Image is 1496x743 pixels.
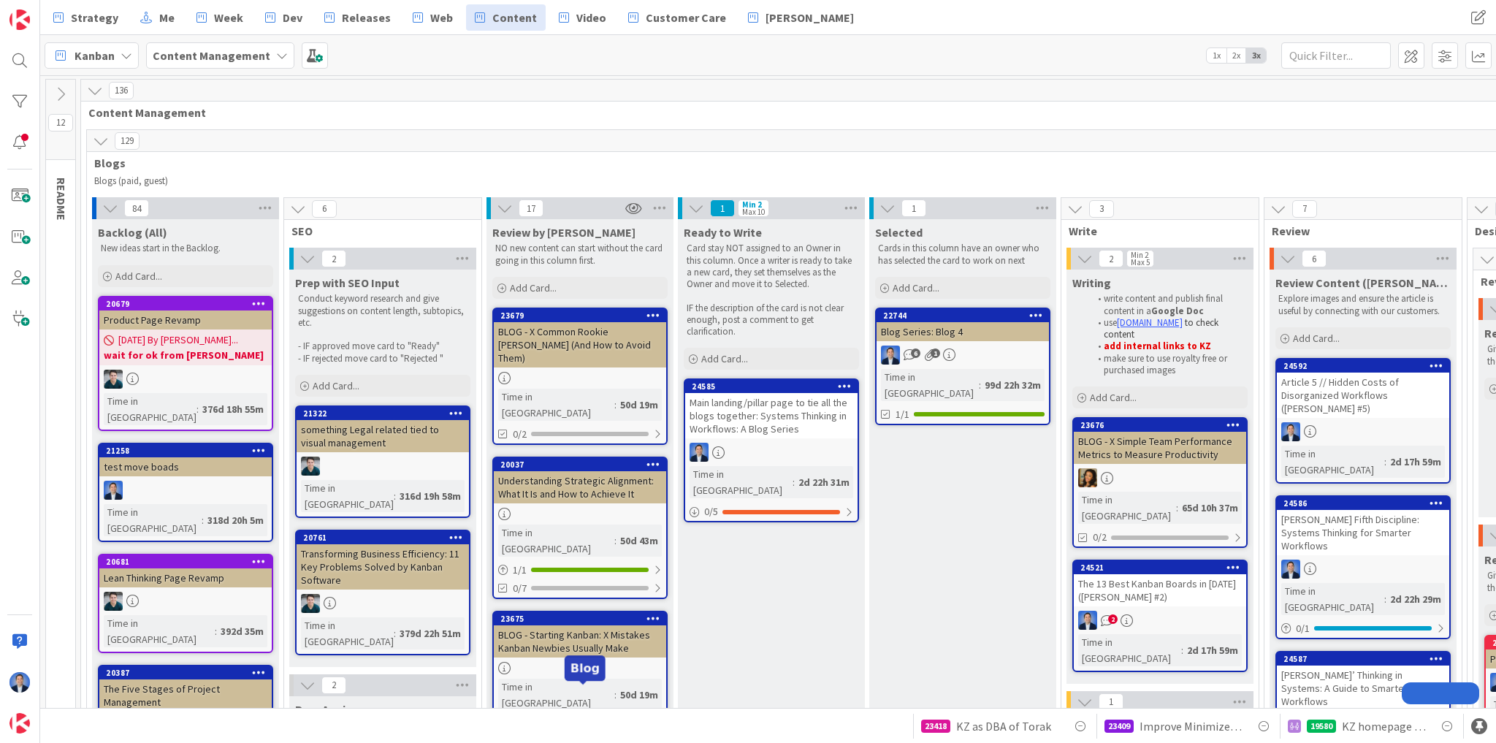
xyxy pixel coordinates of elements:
[106,299,272,309] div: 20679
[1078,468,1097,487] img: CL
[1069,224,1240,238] span: Write
[115,270,162,283] span: Add Card...
[1246,48,1266,63] span: 3x
[498,389,614,421] div: Time in [GEOGRAPHIC_DATA]
[199,401,267,417] div: 376d 18h 55m
[1108,614,1118,624] span: 2
[301,594,320,613] img: AN
[921,720,950,733] div: 23418
[99,666,272,712] div: 20387The Five Stages of Project Management
[98,554,273,653] a: 20681Lean Thinking Page RevampANTime in [GEOGRAPHIC_DATA]:392d 35m
[704,504,718,519] span: 0 / 5
[513,427,527,442] span: 0/2
[1277,497,1449,510] div: 24586
[159,9,175,26] span: Me
[9,672,30,693] img: DP
[492,457,668,599] a: 20037Understanding Strategic Alignment: What It Is and How to Achieve ItTime in [GEOGRAPHIC_DATA]...
[1283,498,1449,508] div: 24586
[404,4,462,31] a: Web
[1072,417,1248,548] a: 23676BLOG - X Simple Team Performance Metrics to Measure ProductivityCLTime in [GEOGRAPHIC_DATA]:...
[1104,316,1221,340] span: to check content
[742,201,762,208] div: Min 2
[1080,563,1246,573] div: 24521
[1140,717,1243,735] span: Improve Minimized Cards
[877,346,1049,365] div: DP
[500,310,666,321] div: 23679
[687,302,856,338] p: IF the description of the card is not clear enough, post a comment to get clarification.
[500,614,666,624] div: 23675
[1207,48,1226,63] span: 1x
[1277,652,1449,711] div: 24587[PERSON_NAME]’ Thinking in Systems: A Guide to Smarter Workflows
[795,474,853,490] div: 2d 22h 31m
[494,309,666,367] div: 23679BLOG - X Common Rookie [PERSON_NAME] (And How to Avoid Them)
[202,512,204,528] span: :
[99,370,272,389] div: AN
[646,9,726,26] span: Customer Care
[99,444,272,476] div: 21258test move boads
[99,679,272,712] div: The Five Stages of Project Management
[1104,340,1211,352] strong: add internal links to KZ
[321,250,346,267] span: 2
[1074,561,1246,574] div: 24521
[9,9,30,30] img: Visit kanbanzone.com
[396,625,465,641] div: 379d 22h 51m
[301,480,394,512] div: Time in [GEOGRAPHIC_DATA]
[617,687,662,703] div: 50d 19m
[301,617,394,649] div: Time in [GEOGRAPHIC_DATA]
[881,346,900,365] img: DP
[1296,621,1310,636] span: 0 / 1
[1093,530,1107,545] span: 0/2
[1277,359,1449,418] div: 24592Article 5 // Hidden Costs of Disorganized Workflows ([PERSON_NAME] #5)
[153,48,270,63] b: Content Management
[498,679,614,711] div: Time in [GEOGRAPHIC_DATA]
[9,713,30,734] img: avatar
[742,208,765,216] div: Max 10
[298,353,467,365] p: - IF rejected move card to "Rejected "
[99,592,272,611] div: AN
[494,471,666,503] div: Understanding Strategic Alignment: What It Is and How to Achieve It
[321,677,346,694] span: 2
[494,322,666,367] div: BLOG - X Common Rookie [PERSON_NAME] (And How to Avoid Them)
[1131,251,1148,259] div: Min 2
[494,309,666,322] div: 23679
[99,457,272,476] div: test move boads
[312,200,337,218] span: 6
[1072,560,1248,672] a: 24521The 13 Best Kanban Boards in [DATE] ([PERSON_NAME] #2)DPTime in [GEOGRAPHIC_DATA]:2d 17h 59m
[1089,200,1114,218] span: 3
[106,557,272,567] div: 20681
[98,443,273,542] a: 21258test move boadsDPTime in [GEOGRAPHIC_DATA]:318d 20h 5m
[513,581,527,596] span: 0/7
[1277,422,1449,441] div: DP
[687,243,856,290] p: Card stay NOT assigned to an Owner in this column. Once a writer is ready to take a new card, the...
[291,224,463,238] span: SEO
[519,199,543,217] span: 17
[614,397,617,413] span: :
[877,309,1049,322] div: 22744
[303,408,469,419] div: 21322
[684,378,859,522] a: 24585Main landing/pillar page to tie all the blogs together: Systems Thinking in Workflows: A Blo...
[1074,468,1246,487] div: CL
[1090,353,1245,377] li: make sure to use royalty free or purchased images
[1386,454,1445,470] div: 2d 17h 59m
[494,612,666,625] div: 23675
[1292,200,1317,218] span: 7
[1277,497,1449,555] div: 24586[PERSON_NAME] Fifth Discipline: Systems Thinking for Smarter Workflows
[1090,317,1245,341] li: use
[99,444,272,457] div: 21258
[1181,642,1183,658] span: :
[614,687,617,703] span: :
[1104,720,1134,733] div: 23409
[1283,654,1449,664] div: 24587
[614,533,617,549] span: :
[75,47,115,64] span: Kanban
[494,625,666,658] div: BLOG - Starting Kanban: X Mistakes Kanban Newbies Usually Make
[297,457,469,476] div: AN
[901,199,926,217] span: 1
[394,625,396,641] span: :
[550,4,615,31] a: Video
[1090,391,1137,404] span: Add Card...
[1183,642,1242,658] div: 2d 17h 59m
[394,488,396,504] span: :
[877,322,1049,341] div: Blog Series: Blog 4
[71,9,118,26] span: Strategy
